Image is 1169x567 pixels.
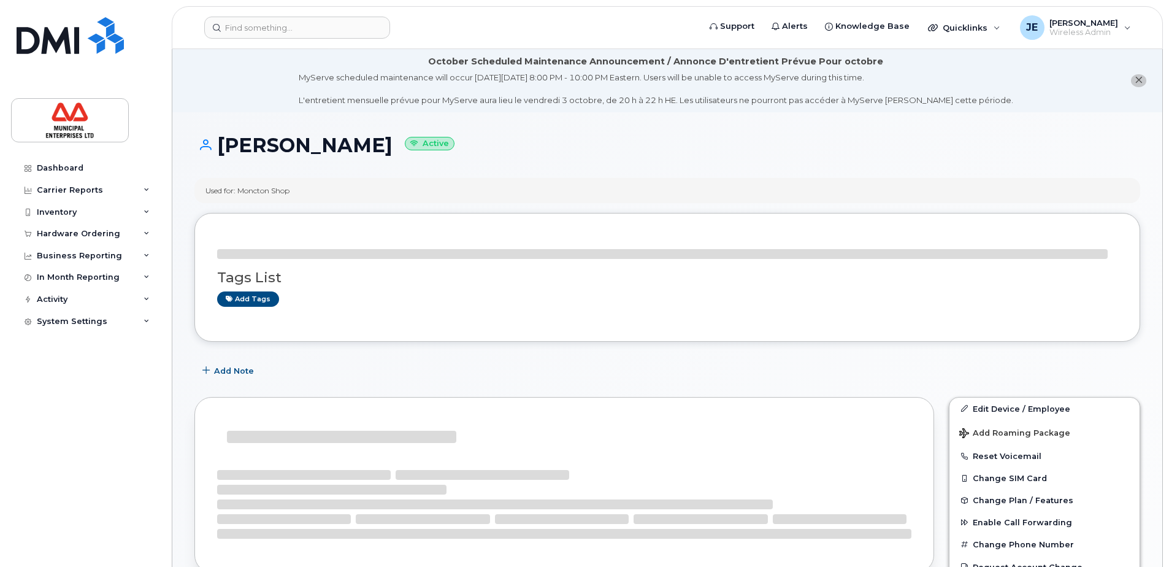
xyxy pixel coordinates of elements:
[205,185,289,196] div: Used for: Moncton Shop
[949,533,1140,555] button: Change Phone Number
[949,511,1140,533] button: Enable Call Forwarding
[217,291,279,307] a: Add tags
[1131,74,1146,87] button: close notification
[949,489,1140,511] button: Change Plan / Features
[428,55,883,68] div: October Scheduled Maintenance Announcement / Annonce D'entretient Prévue Pour octobre
[949,420,1140,445] button: Add Roaming Package
[405,137,454,151] small: Active
[959,428,1070,440] span: Add Roaming Package
[217,270,1117,285] h3: Tags List
[949,467,1140,489] button: Change SIM Card
[299,72,1013,106] div: MyServe scheduled maintenance will occur [DATE][DATE] 8:00 PM - 10:00 PM Eastern. Users will be u...
[194,134,1140,156] h1: [PERSON_NAME]
[973,496,1073,505] span: Change Plan / Features
[194,360,264,382] button: Add Note
[949,445,1140,467] button: Reset Voicemail
[973,518,1072,527] span: Enable Call Forwarding
[214,365,254,377] span: Add Note
[949,398,1140,420] a: Edit Device / Employee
